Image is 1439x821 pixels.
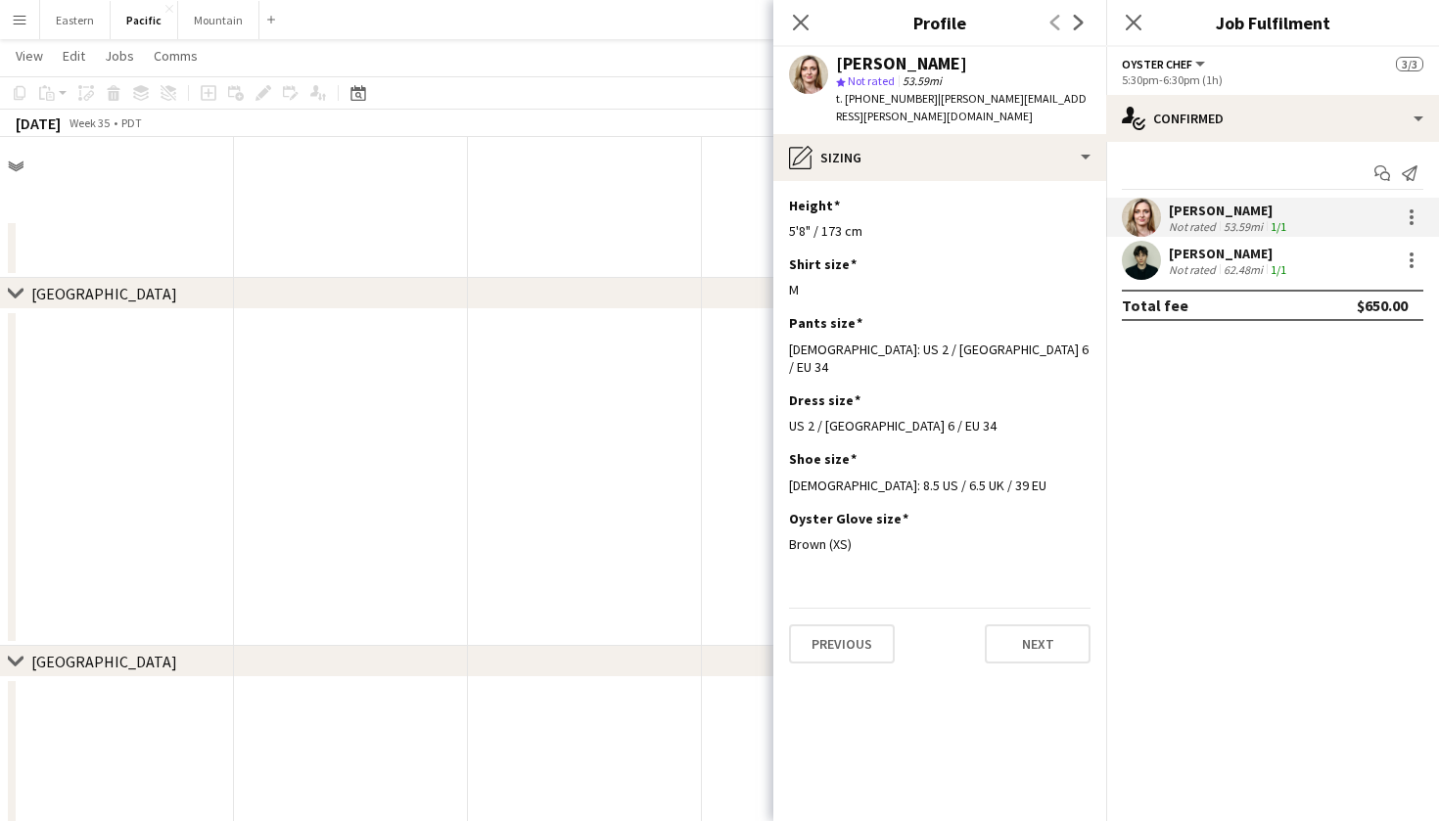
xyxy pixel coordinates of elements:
span: Comms [154,47,198,65]
div: US 2 / [GEOGRAPHIC_DATA] 6 / EU 34 [789,417,1091,434]
app-skills-label: 1/1 [1271,262,1286,277]
h3: Height [789,197,840,214]
span: t. [PHONE_NUMBER] [836,91,938,106]
div: M [789,281,1091,298]
span: 53.59mi [899,73,946,88]
div: 62.48mi [1220,262,1267,277]
span: Edit [63,47,85,65]
div: PDT [121,115,142,130]
div: [DATE] [16,114,61,133]
h3: Shoe size [789,450,857,468]
span: Not rated [848,73,895,88]
a: Edit [55,43,93,68]
h3: Profile [773,10,1106,35]
h3: Shirt size [789,255,857,273]
div: [DEMOGRAPHIC_DATA]: US 2 / [GEOGRAPHIC_DATA] 6 / EU 34 [789,341,1091,376]
button: Next [985,624,1091,663]
a: Jobs [97,43,142,68]
a: Comms [146,43,206,68]
div: Sizing [773,134,1106,181]
div: 53.59mi [1220,219,1267,234]
div: 5'8" / 173 cm [789,222,1091,240]
div: Confirmed [1106,95,1439,142]
button: Mountain [178,1,259,39]
div: Total fee [1122,296,1188,315]
span: Week 35 [65,115,114,130]
div: Brown (XS) [789,535,1091,553]
div: Not rated [1169,219,1220,234]
h3: Job Fulfilment [1106,10,1439,35]
span: Oyster Chef [1122,57,1192,71]
span: 3/3 [1396,57,1423,71]
div: [GEOGRAPHIC_DATA] [31,652,177,671]
h3: Dress size [789,391,860,409]
h3: Oyster Glove size [789,510,908,527]
span: View [16,47,43,65]
h3: Pants size [789,314,862,332]
div: $650.00 [1357,296,1408,315]
span: Jobs [105,47,134,65]
div: 5:30pm-6:30pm (1h) [1122,72,1423,87]
div: [PERSON_NAME] [1169,202,1290,219]
span: | [PERSON_NAME][EMAIL_ADDRESS][PERSON_NAME][DOMAIN_NAME] [836,91,1087,123]
app-skills-label: 1/1 [1271,219,1286,234]
div: [GEOGRAPHIC_DATA] [31,284,177,303]
div: [PERSON_NAME] [836,55,967,72]
a: View [8,43,51,68]
button: Eastern [40,1,111,39]
div: [DEMOGRAPHIC_DATA]: 8.5 US / 6.5 UK / 39 EU [789,477,1091,494]
div: Not rated [1169,262,1220,277]
button: Pacific [111,1,178,39]
button: Previous [789,624,895,663]
div: [PERSON_NAME] [1169,245,1290,262]
button: Oyster Chef [1122,57,1208,71]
